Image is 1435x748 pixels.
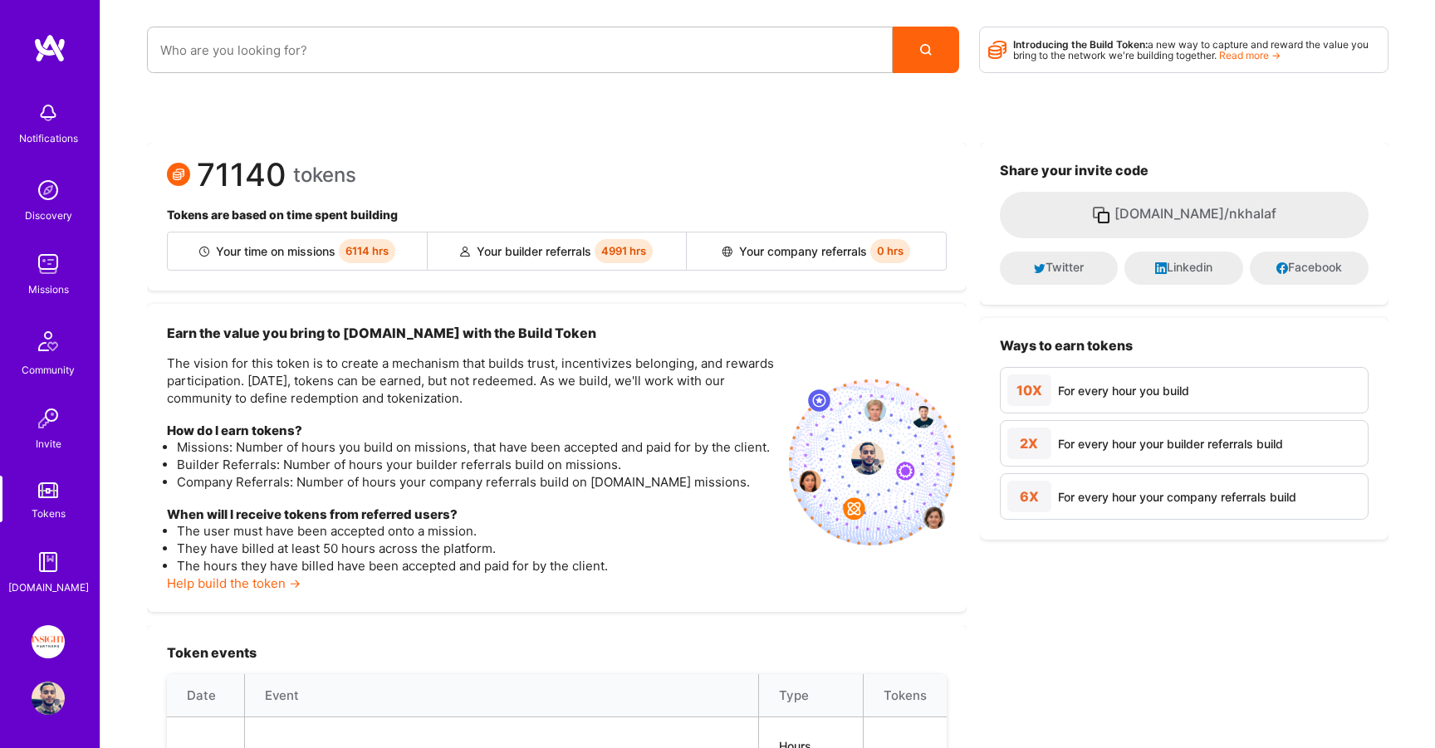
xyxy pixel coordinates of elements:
[167,507,776,522] h4: When will I receive tokens from referred users?
[1000,338,1369,354] h3: Ways to earn tokens
[460,247,470,257] img: Builder referral icon
[988,34,1006,66] i: icon Points
[1034,262,1046,274] i: icon Twitter
[32,96,65,130] img: bell
[1124,252,1243,285] button: Linkedin
[177,438,776,456] li: Missions: Number of hours you build on missions, that have been accepted and paid for by the client.
[167,208,947,222] h4: Tokens are based on time spent building
[851,442,884,475] img: profile
[595,239,653,263] span: 4991 hrs
[167,163,190,186] img: Token icon
[28,281,69,298] div: Missions
[167,324,776,342] h3: Earn the value you bring to [DOMAIN_NAME] with the Build Token
[177,540,776,557] li: They have billed at least 50 hours across the platform.
[1091,205,1111,225] i: icon Copy
[1000,192,1369,238] button: [DOMAIN_NAME]/nkhalaf
[32,625,65,658] img: Insight Partners: Data & AI - Sourcing
[1013,38,1148,51] strong: Introducing the Build Token:
[33,33,66,63] img: logo
[789,379,955,545] img: invite
[167,423,776,438] h4: How do I earn tokens?
[1013,38,1369,61] span: a new way to capture and reward the value you bring to the network we're building together.
[177,522,776,540] li: The user must have been accepted onto a mission.
[28,321,68,361] img: Community
[32,545,65,579] img: guide book
[38,482,58,498] img: tokens
[168,232,428,270] div: Your time on missions
[870,239,910,263] span: 0 hrs
[428,232,688,270] div: Your builder referrals
[1000,163,1369,178] h3: Share your invite code
[32,247,65,281] img: teamwork
[245,674,759,717] th: Event
[177,456,776,473] li: Builder Referrals: Number of hours your builder referrals build on missions.
[1219,49,1281,61] a: Read more →
[1250,252,1369,285] button: Facebook
[1155,262,1167,274] i: icon LinkedInDark
[32,174,65,207] img: discovery
[1007,428,1051,459] div: 2X
[722,247,732,257] img: Company referral icon
[32,682,65,715] img: User Avatar
[167,645,947,661] h3: Token events
[177,473,776,491] li: Company Referrals: Number of hours your company referrals build on [DOMAIN_NAME] missions.
[1058,382,1189,399] div: For every hour you build
[27,682,69,715] a: User Avatar
[863,674,947,717] th: Tokens
[293,166,356,183] span: tokens
[160,29,879,71] input: overall type: UNKNOWN_TYPE server type: NO_SERVER_DATA heuristic type: UNKNOWN_TYPE label: Who ar...
[199,247,209,257] img: Builder icon
[8,579,89,596] div: [DOMAIN_NAME]
[1058,435,1283,452] div: For every hour your builder referrals build
[19,130,78,147] div: Notifications
[339,239,395,263] span: 6114 hrs
[36,435,61,452] div: Invite
[167,674,245,717] th: Date
[687,232,946,270] div: Your company referrals
[32,402,65,435] img: Invite
[1058,488,1296,506] div: For every hour your company referrals build
[1007,374,1051,406] div: 10X
[167,354,776,407] p: The vision for this token is to create a mechanism that builds trust, incentivizes belonging, and...
[197,166,287,183] span: 71140
[758,674,863,717] th: Type
[32,505,66,522] div: Tokens
[177,557,776,574] li: The hours they have billed have been accepted and paid for by the client.
[920,44,932,56] i: icon Search
[1276,262,1288,274] i: icon Facebook
[167,575,301,591] a: Help build the token →
[1000,252,1119,285] button: Twitter
[1007,481,1051,512] div: 6X
[27,625,69,658] a: Insight Partners: Data & AI - Sourcing
[22,361,75,379] div: Community
[25,207,72,224] div: Discovery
